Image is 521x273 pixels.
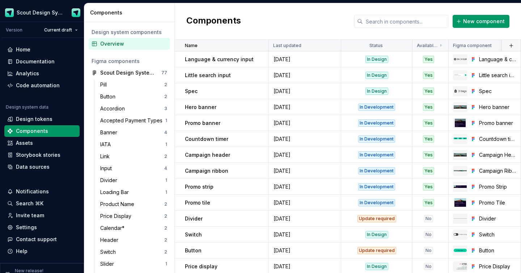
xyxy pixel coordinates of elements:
[454,58,467,60] img: Language & currency input
[4,44,80,55] a: Home
[164,201,167,207] div: 2
[365,56,388,63] div: In Design
[100,224,127,232] div: Calendar*
[479,151,516,159] div: Campaign Header
[479,199,516,206] div: Promo Tile
[100,260,117,268] div: Slider
[424,215,433,222] div: No
[185,263,217,270] p: Price display
[423,72,434,79] div: Yes
[100,236,121,244] div: Header
[16,236,57,243] div: Contact support
[4,234,80,245] button: Contact support
[4,222,80,233] a: Settings
[423,119,434,127] div: Yes
[479,167,516,175] div: Campaign Ribbon
[424,247,433,254] div: No
[100,141,114,148] div: IATA
[16,82,60,89] div: Code automation
[41,25,81,35] button: Current draft
[479,135,516,143] div: Countdown timer
[6,104,48,110] div: Design system data
[100,105,128,112] div: Accordion
[365,72,388,79] div: In Design
[423,135,434,143] div: Yes
[4,80,80,91] a: Code automation
[454,233,467,236] img: Switch
[164,165,167,171] div: 4
[92,58,167,65] div: Figma components
[269,72,340,79] div: [DATE]
[185,183,213,190] p: Promo strip
[185,199,210,206] p: Promo tile
[479,119,516,127] div: Promo banner
[358,183,395,190] div: In Development
[16,212,44,219] div: Invite team
[269,56,340,63] div: [DATE]
[423,151,434,159] div: Yes
[4,245,80,257] button: Help
[479,56,516,63] div: Language & currency input
[186,15,241,28] h2: Components
[90,9,171,16] div: Components
[358,199,395,206] div: In Development
[164,94,167,100] div: 2
[16,115,52,123] div: Design tokens
[165,118,167,123] div: 1
[479,88,516,95] div: Spec
[164,213,167,219] div: 2
[479,183,516,190] div: Promo Strip
[358,104,395,111] div: In Development
[164,106,167,112] div: 3
[1,5,82,20] button: Scout Design SystemDesign Ops
[454,185,467,188] img: Promo Strip
[4,198,80,209] button: Search ⌘K
[97,186,170,198] a: Loading Bar1
[269,215,340,222] div: [DATE]
[100,69,154,76] div: Scout Design System Components
[423,88,434,95] div: Yes
[97,163,170,174] a: Input4
[269,88,340,95] div: [DATE]
[358,167,395,175] div: In Development
[16,58,55,65] div: Documentation
[164,82,167,88] div: 2
[185,151,230,159] p: Campaign header
[16,127,48,135] div: Components
[97,210,170,222] a: Price Display2
[97,79,170,91] a: Pill2
[4,113,80,125] a: Design tokens
[4,149,80,161] a: Storybook stories
[16,70,39,77] div: Analytics
[269,263,340,270] div: [DATE]
[97,258,170,270] a: Slider1
[100,129,120,136] div: Banner
[4,137,80,149] a: Assets
[269,167,340,175] div: [DATE]
[97,103,170,114] a: Accordion3
[185,167,228,175] p: Campaign ribbon
[16,188,49,195] div: Notifications
[269,104,340,111] div: [DATE]
[453,43,492,49] p: Figma component
[479,247,516,254] div: Button
[423,199,434,206] div: Yes
[16,46,30,53] div: Home
[100,153,113,160] div: Link
[357,215,396,222] div: Update required
[454,218,467,219] img: Divider
[363,15,448,28] input: Search in components...
[89,67,170,79] a: Scout Design System Components77
[454,138,467,140] img: Countdown timer
[100,117,165,124] div: Accepted Payment Types
[185,135,228,143] p: Countdown timer
[479,215,516,222] div: Divider
[16,200,43,207] div: Search ⌘K
[417,43,438,49] p: Available for use
[4,186,80,197] button: Notifications
[4,56,80,67] a: Documentation
[454,105,467,109] img: Hero banner
[454,89,467,93] img: Spec
[100,93,118,100] div: Button
[454,198,466,207] img: Promo Tile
